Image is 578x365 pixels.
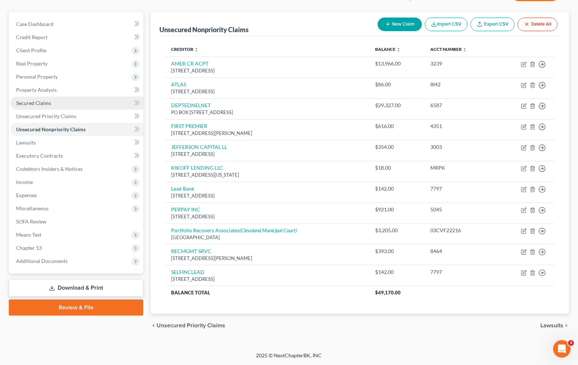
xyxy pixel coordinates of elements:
[171,276,363,283] div: [STREET_ADDRESS]
[165,286,369,299] th: Balance Total
[375,185,419,192] div: $142.00
[171,213,363,220] div: [STREET_ADDRESS]
[171,165,223,171] a: KIKOFF LENDING LLC
[16,21,53,27] span: Case Dashboard
[430,123,490,130] div: 4351
[171,248,211,254] a: RECMGMT SRVC
[171,234,363,241] div: [GEOGRAPHIC_DATA]
[10,110,143,123] a: Unsecured Priority Claims
[171,130,363,137] div: [STREET_ADDRESS][PERSON_NAME]
[171,102,211,108] a: DEPTEDNELNET
[16,100,51,106] span: Secured Claims
[171,151,363,158] div: [STREET_ADDRESS]
[375,164,419,172] div: $18.00
[10,123,143,136] a: Unsecured Nonpriority Claims
[171,255,363,262] div: [STREET_ADDRESS][PERSON_NAME]
[16,245,42,251] span: Chapter 13
[10,18,143,31] a: Case Dashboard
[375,290,401,296] span: $49,170.00
[430,206,490,213] div: 5045
[375,143,419,151] div: $354.00
[171,109,363,116] div: PO BOX [STREET_ADDRESS]
[239,227,297,233] i: (Cleveland Municipal Court)
[151,323,156,328] i: chevron_left
[171,192,363,199] div: [STREET_ADDRESS]
[430,248,490,255] div: 8464
[194,48,199,52] i: unfold_more
[151,323,225,328] button: chevron_left Unsecured Priority Claims
[378,18,422,31] button: New Claim
[171,172,363,178] div: [STREET_ADDRESS][US_STATE]
[396,48,401,52] i: unfold_more
[16,258,68,264] span: Additional Documents
[430,164,490,172] div: MRPK
[430,185,490,192] div: 7797
[16,218,46,225] span: SOFA Review
[171,67,363,74] div: [STREET_ADDRESS]
[171,144,227,150] a: JEFFERSON CAPITAL LL
[425,18,468,31] button: Import CSV
[553,340,571,358] iframe: Intercom live chat
[159,25,249,34] div: Unsecured Nonpriority Claims
[10,215,143,228] a: SOFA Review
[430,46,467,52] a: Acct Number unfold_more
[375,206,419,213] div: $921.00
[518,18,558,31] button: Delete All
[171,227,297,233] a: Portfolio Recovery Associates(Cleveland Municipal Court)
[171,269,204,275] a: SELFINCLEAD
[16,60,48,67] span: Real Property
[16,166,83,172] span: Codebtors Insiders & Notices
[375,46,401,52] a: Balance unfold_more
[430,268,490,276] div: 7797
[568,340,574,346] span: 3
[171,185,194,192] a: Lead Bank
[375,123,419,130] div: $616.00
[430,102,490,109] div: 6587
[171,46,199,52] a: Creditor unfold_more
[16,139,36,146] span: Lawsuits
[9,300,143,316] a: Review & File
[16,113,76,119] span: Unsecured Priority Claims
[16,74,58,80] span: Personal Property
[171,123,207,129] a: FIRST PREMIER
[16,232,41,238] span: Means Test
[156,323,225,328] span: Unsecured Priority Claims
[430,60,490,67] div: 3239
[16,34,48,40] span: Credit Report
[16,87,57,93] span: Property Analysis
[375,248,419,255] div: $393.00
[375,227,419,234] div: $3,205.00
[375,102,419,109] div: $29,327.00
[171,206,200,212] a: PERPAY INC
[16,47,46,53] span: Client Profile
[375,268,419,276] div: $142.00
[16,153,63,159] span: Executory Contracts
[16,179,33,185] span: Income
[10,83,143,97] a: Property Analysis
[171,60,208,67] a: AMER CR ACPT
[10,31,143,44] a: Credit Report
[563,323,569,328] i: chevron_right
[430,227,490,234] div: 03CVF22216
[81,352,498,365] div: 2025 © NextChapterBK, INC
[430,81,490,88] div: 8I42
[9,279,143,297] a: Download & Print
[10,149,143,162] a: Executory Contracts
[375,60,419,67] div: $13,966.00
[16,192,37,198] span: Expenses
[471,18,515,31] a: Export CSV
[540,323,569,328] button: Lawsuits chevron_right
[540,323,563,328] span: Lawsuits
[10,97,143,110] a: Secured Claims
[430,143,490,151] div: 3003
[10,136,143,149] a: Lawsuits
[171,88,363,95] div: [STREET_ADDRESS]
[16,205,49,211] span: Miscellaneous
[375,81,419,88] div: $86.00
[16,126,86,132] span: Unsecured Nonpriority Claims
[171,81,186,87] a: ATLAS
[462,48,467,52] i: unfold_more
